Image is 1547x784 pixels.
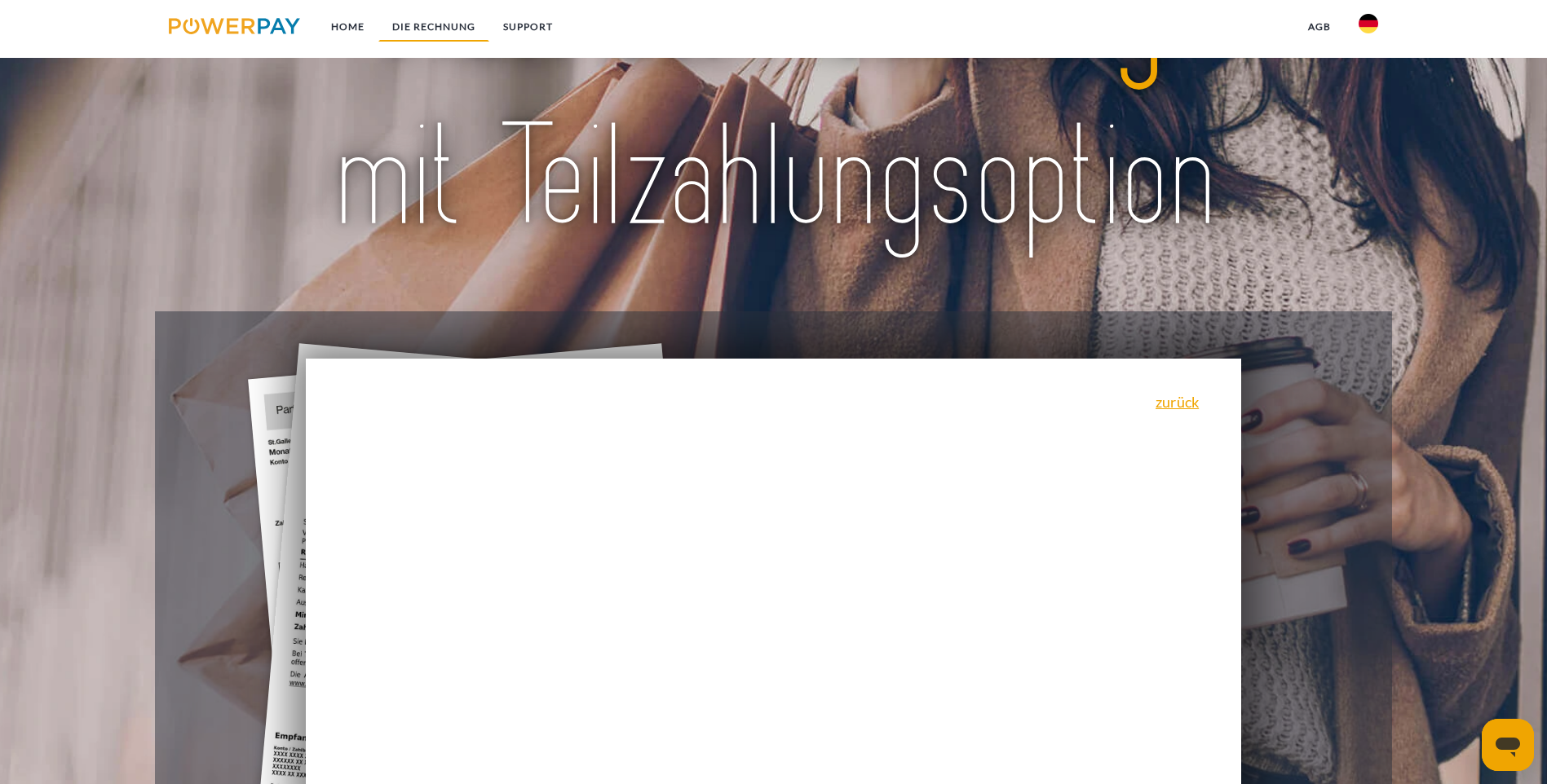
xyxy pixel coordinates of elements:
img: de [1359,14,1378,33]
a: zurück [1156,394,1199,409]
a: agb [1294,12,1345,42]
a: SUPPORT [489,12,567,42]
a: Home [317,12,378,42]
img: logo-powerpay.svg [169,18,300,34]
a: DIE RECHNUNG [378,12,489,42]
iframe: Schaltfläche zum Öffnen des Messaging-Fensters [1482,719,1534,771]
